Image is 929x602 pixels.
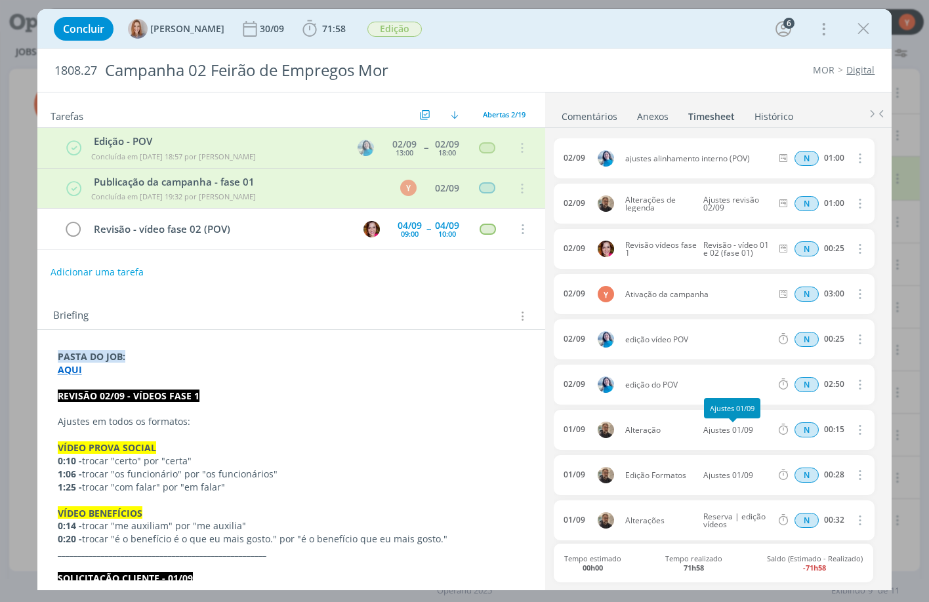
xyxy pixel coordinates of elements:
span: -- [424,143,428,152]
strong: 1:25 - [58,481,82,493]
span: Alteração [620,426,699,434]
div: Anexos [637,110,669,123]
b: -71h58 [803,563,826,572]
button: Concluir [54,17,114,41]
span: N [795,422,819,437]
span: Abertas 2/19 [483,110,526,119]
div: Y [598,286,614,302]
span: ajustes alinhamento interno (POV) [620,155,777,163]
div: Horas normais [795,241,819,256]
div: Publicação da campanha - fase 01 [89,174,388,190]
img: A [128,19,148,39]
div: Horas normais [795,287,819,302]
div: 00:25 [824,244,844,253]
div: 13:00 [396,149,413,156]
div: 6 [783,18,795,29]
strong: 0:10 - [58,454,82,467]
strong: VÍDEO BENEFÍCIOS [58,507,142,519]
span: Ajustes 01/09 [698,426,774,434]
div: 18:00 [438,149,456,156]
div: 02/09 [564,153,585,163]
strong: 0:14 - [58,519,82,532]
div: 09:00 [401,230,419,237]
div: 01:00 [824,153,844,163]
div: 04/09 [398,221,422,230]
a: Timesheet [688,104,735,123]
div: dialog [37,9,892,590]
a: AQUI [58,363,82,376]
img: E [598,331,614,348]
span: [PERSON_NAME] [150,24,224,33]
span: edição do POV [620,381,777,389]
div: 01:00 [824,199,844,208]
div: Horas normais [795,422,819,437]
strong: _____________________________________________________ [58,546,266,558]
img: R [598,195,614,212]
div: Horas normais [795,468,819,483]
span: Concluir [63,24,104,34]
strong: 0:20 - [58,532,82,545]
span: Tempo estimado [564,554,621,571]
img: R [598,512,614,529]
div: 00:25 [824,334,844,344]
p: trocar "os funcionário" por "os funcionários" [58,468,526,481]
img: R [598,467,614,483]
span: Alterações [620,517,699,525]
p: trocar "certo" por "certa" [58,454,526,468]
span: N [795,151,819,166]
a: Histórico [754,104,794,123]
span: N [795,287,819,302]
div: 10:00 [438,230,456,237]
span: Tempo realizado [665,554,722,571]
span: Reserva | edição vídeos [698,513,774,529]
span: Concluída em [DATE] 18:57 por [PERSON_NAME] [91,151,256,161]
a: Comentários [561,104,618,123]
span: N [795,196,819,211]
span: 1808.27 [54,64,97,78]
div: Ajustes 01/09 [704,398,760,418]
div: 00:15 [824,425,844,434]
div: Horas normais [795,513,819,528]
div: Horas normais [795,332,819,347]
img: E [598,376,614,393]
strong: SOLICITAÇÃO CLIENTE - 01/09 [58,572,193,584]
strong: VÍDEO PROVA SOCIAL [58,441,156,454]
span: Ativação da campanha [620,291,777,298]
div: 01/09 [564,470,585,479]
span: Ajustes 01/09 [698,472,774,479]
div: 01/09 [564,515,585,525]
div: 00:32 [824,515,844,525]
a: MOR [813,64,835,76]
img: arrow-down.svg [451,111,459,119]
div: 02/09 [564,380,585,389]
img: R [598,422,614,438]
span: Revisão vídeos fase 1 [620,241,699,257]
button: 71:58 [299,18,349,39]
p: Ajustes em todos os formatos: [58,415,526,428]
span: N [795,241,819,256]
p: trocar "é o benefício é o que eu mais gosto." por "é o benefício que eu mais gosto." [58,532,526,546]
div: 02/09 [564,199,585,208]
button: B [361,219,381,239]
div: 02/09 [435,140,459,149]
span: 71:58 [322,22,346,35]
div: 02/09 [435,184,459,193]
strong: REVISÃO 02/09 - VÍDEOS FASE 1 [58,390,199,402]
div: Campanha 02 Feirão de Empregos Mor [100,54,527,87]
div: 00:28 [824,470,844,479]
div: Horas normais [795,377,819,392]
div: 02/09 [564,289,585,298]
span: N [795,377,819,392]
span: Alterações de legenda [620,196,699,212]
span: Saldo (Estimado - Realizado) [767,554,863,571]
button: A[PERSON_NAME] [128,19,224,39]
span: N [795,332,819,347]
p: trocar "me auxiliam" por "me auxilia" [58,519,526,532]
b: 00h00 [583,563,603,572]
button: Edição [367,21,423,37]
div: 03:00 [824,289,844,298]
span: edição vídeo POV [620,336,777,344]
div: 30/09 [260,24,287,33]
span: Revisão - vídeo 01 e 02 (fase 01) [698,241,774,257]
